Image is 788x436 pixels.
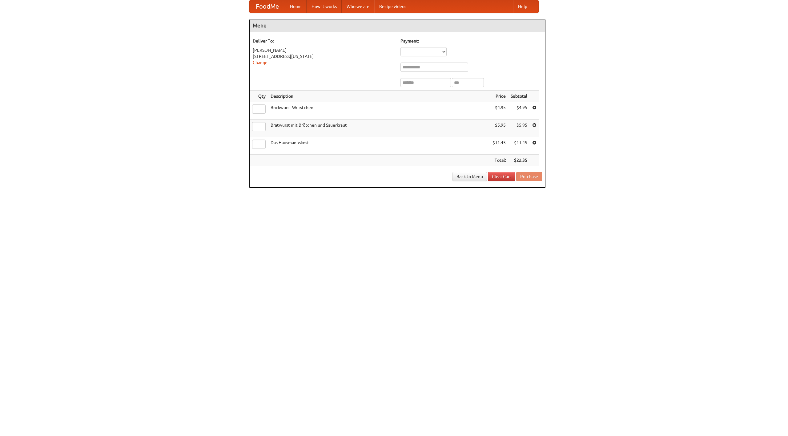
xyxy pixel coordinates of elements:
[490,120,508,137] td: $5.95
[508,102,530,120] td: $4.95
[307,0,342,13] a: How it works
[400,38,542,44] h5: Payment:
[374,0,411,13] a: Recipe videos
[253,53,394,59] div: [STREET_ADDRESS][US_STATE]
[516,172,542,181] button: Purchase
[285,0,307,13] a: Home
[253,60,267,65] a: Change
[490,102,508,120] td: $4.95
[268,120,490,137] td: Bratwurst mit Brötchen und Sauerkraut
[508,155,530,166] th: $22.35
[250,19,545,32] h4: Menu
[490,91,508,102] th: Price
[253,38,394,44] h5: Deliver To:
[508,91,530,102] th: Subtotal
[342,0,374,13] a: Who we are
[490,155,508,166] th: Total:
[250,91,268,102] th: Qty
[268,91,490,102] th: Description
[513,0,532,13] a: Help
[488,172,515,181] a: Clear Cart
[268,102,490,120] td: Bockwurst Würstchen
[508,137,530,155] td: $11.45
[268,137,490,155] td: Das Hausmannskost
[490,137,508,155] td: $11.45
[452,172,487,181] a: Back to Menu
[508,120,530,137] td: $5.95
[250,0,285,13] a: FoodMe
[253,47,394,53] div: [PERSON_NAME]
